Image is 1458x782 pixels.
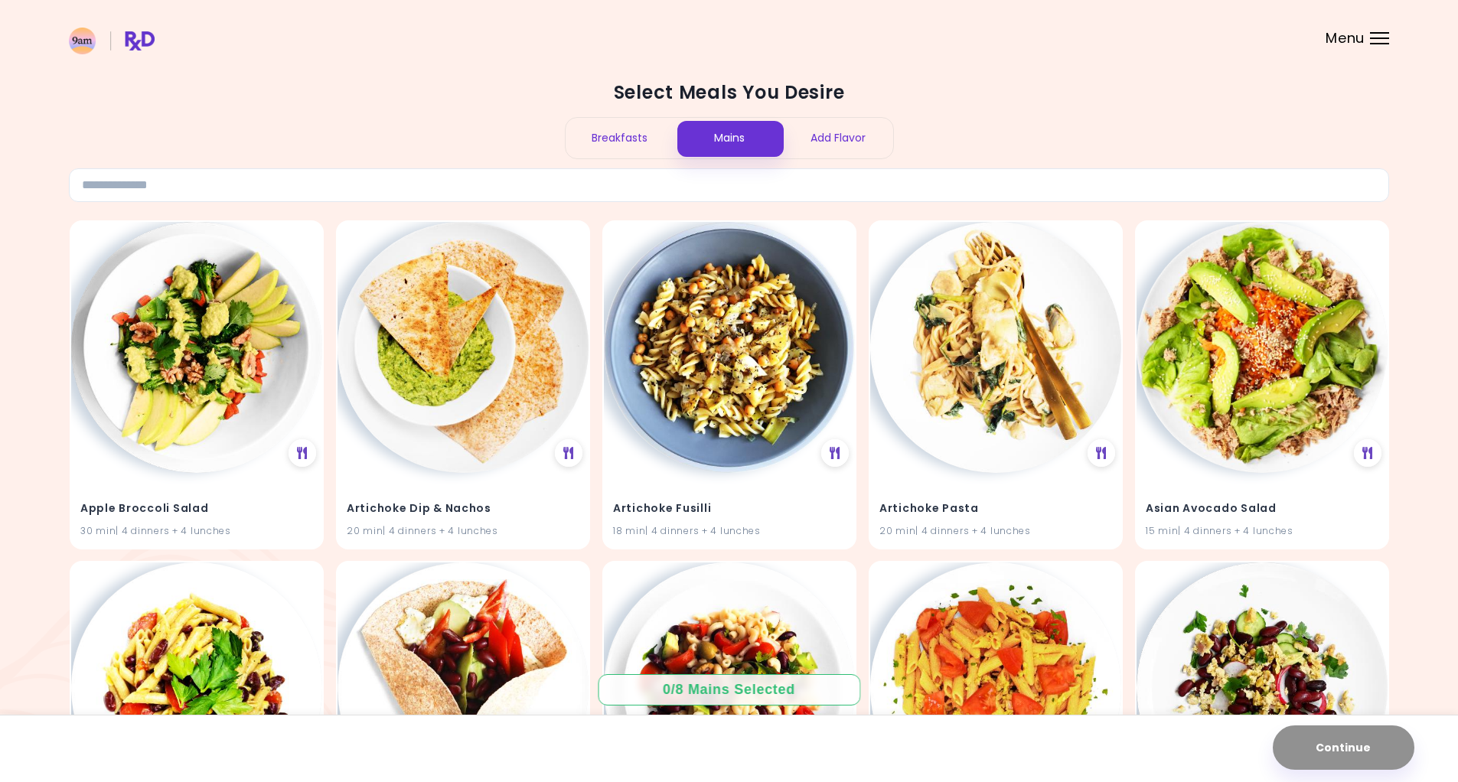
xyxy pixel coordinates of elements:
[566,118,675,158] div: Breakfasts
[1273,725,1414,770] button: Continue
[652,680,807,699] div: 0 / 8 Mains Selected
[347,496,579,520] h4: Artichoke Dip & Nachos
[69,28,155,54] img: RxDiet
[613,496,846,520] h4: Artichoke Fusilli
[347,523,579,538] div: 20 min | 4 dinners + 4 lunches
[1146,496,1378,520] h4: Asian Avocado Salad
[80,523,313,538] div: 30 min | 4 dinners + 4 lunches
[1354,439,1381,467] div: See Meal Plan
[1326,31,1365,45] span: Menu
[879,496,1112,520] h4: Artichoke Pasta
[1088,439,1115,467] div: See Meal Plan
[1146,523,1378,538] div: 15 min | 4 dinners + 4 lunches
[613,523,846,538] div: 18 min | 4 dinners + 4 lunches
[289,439,316,467] div: See Meal Plan
[80,496,313,520] h4: Apple Broccoli Salad
[879,523,1112,538] div: 20 min | 4 dinners + 4 lunches
[69,80,1389,105] h2: Select Meals You Desire
[674,118,784,158] div: Mains
[555,439,582,467] div: See Meal Plan
[821,439,849,467] div: See Meal Plan
[784,118,893,158] div: Add Flavor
